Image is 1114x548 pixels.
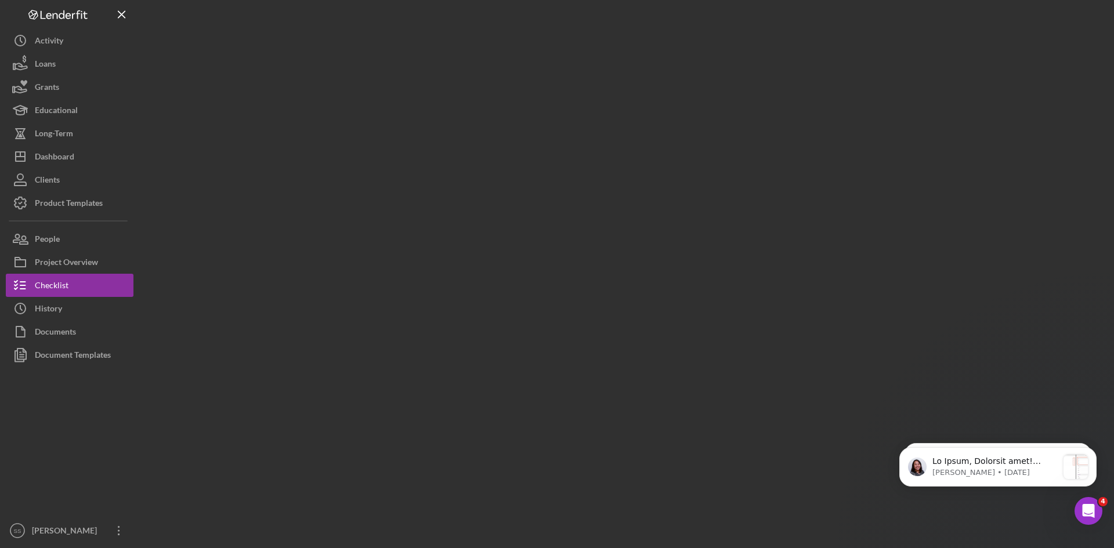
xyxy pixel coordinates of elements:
[35,145,74,171] div: Dashboard
[35,274,68,300] div: Checklist
[6,274,133,297] button: Checklist
[35,297,62,323] div: History
[35,343,111,369] div: Document Templates
[6,191,133,215] button: Product Templates
[6,227,133,251] button: People
[24,166,208,178] div: Recent message
[6,297,133,320] button: History
[6,75,133,99] button: Grants
[35,52,56,78] div: Loans
[200,19,220,39] div: Close
[6,251,133,274] button: Project Overview
[12,173,220,216] div: Profile image for AllisonHi [PERSON_NAME], Can you please send a screenshot of your whole browser...
[35,227,60,253] div: People
[96,391,136,399] span: Messages
[35,191,103,217] div: Product Templates
[24,303,194,315] div: Archive a Project
[6,168,133,191] button: Clients
[23,22,42,41] img: logo
[24,260,194,273] div: Update Permissions Settings
[184,391,202,399] span: Help
[1075,497,1102,525] iframe: Intercom live chat
[35,29,63,55] div: Activity
[17,277,215,299] div: Pipeline and Forecast View
[6,343,133,366] button: Document Templates
[17,299,215,320] div: Archive a Project
[23,122,209,141] p: How can we help?
[35,251,98,277] div: Project Overview
[24,282,194,294] div: Pipeline and Forecast View
[6,145,133,168] button: Dashboard
[17,320,215,342] div: Personal Profile Form
[52,195,119,207] div: [PERSON_NAME]
[6,320,133,343] button: Documents
[35,168,60,194] div: Clients
[121,195,154,207] div: • [DATE]
[6,99,133,122] button: Educational
[1098,497,1108,506] span: 4
[35,75,59,101] div: Grants
[23,82,209,122] p: Hi [PERSON_NAME] 👋
[29,519,104,545] div: [PERSON_NAME]
[6,122,133,145] button: Long-Term
[35,122,73,148] div: Long-Term
[14,528,21,534] text: SS
[12,156,220,217] div: Recent messageProfile image for AllisonHi [PERSON_NAME], Can you please send a screenshot of your...
[24,325,194,337] div: Personal Profile Form
[17,228,215,251] button: Search for help
[17,256,215,277] div: Update Permissions Settings
[77,362,154,408] button: Messages
[24,234,94,246] span: Search for help
[24,183,47,206] img: Profile image for Allison
[6,29,133,52] button: Activity
[35,99,78,125] div: Educational
[35,320,76,346] div: Documents
[6,52,133,75] button: Loans
[882,424,1114,517] iframe: Intercom notifications message
[168,19,191,42] img: Profile image for Christina
[6,519,133,542] button: SS[PERSON_NAME]
[155,362,232,408] button: Help
[52,184,475,193] span: Hi [PERSON_NAME], Can you please send a screenshot of your whole browser window? [PERSON_NAME]
[26,391,52,399] span: Home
